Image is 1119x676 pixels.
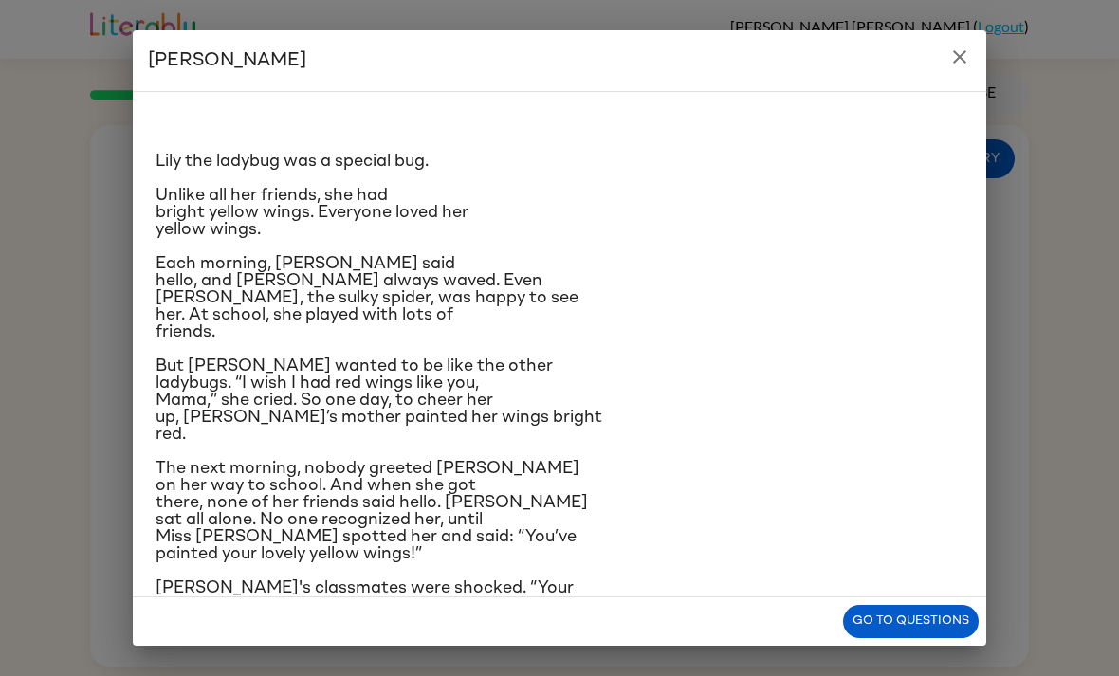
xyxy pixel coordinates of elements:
span: Lily the ladybug was a special bug. [156,153,429,170]
button: close [941,38,979,76]
h2: [PERSON_NAME] [133,30,986,91]
button: Go to questions [843,605,979,638]
span: [PERSON_NAME]'s classmates were shocked. “Your wings are so special! So unique! So rare!” [156,579,574,613]
span: The next morning, nobody greeted [PERSON_NAME] on her way to school. And when she got there, none... [156,460,588,562]
span: But [PERSON_NAME] wanted to be like the other ladybugs. “I wish I had red wings like you, Mama,” ... [156,357,602,443]
span: Each morning, [PERSON_NAME] said hello, and [PERSON_NAME] always waved. Even [PERSON_NAME], the s... [156,255,578,340]
span: Unlike all her friends, she had bright yellow wings. Everyone loved her yellow wings. [156,187,468,238]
